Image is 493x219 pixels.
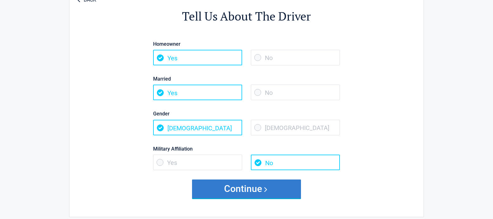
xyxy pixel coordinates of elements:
label: Homeowner [153,40,340,48]
span: Yes [153,155,242,170]
label: Married [153,75,340,83]
span: No [251,155,340,170]
button: Continue [192,179,301,198]
span: Yes [153,85,242,100]
span: [DEMOGRAPHIC_DATA] [153,120,242,135]
label: Gender [153,109,340,118]
span: [DEMOGRAPHIC_DATA] [251,120,340,135]
span: Yes [153,50,242,65]
label: Military Affiliation [153,145,340,153]
h2: Tell Us About The Driver [104,8,389,24]
span: No [251,85,340,100]
span: No [251,50,340,65]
